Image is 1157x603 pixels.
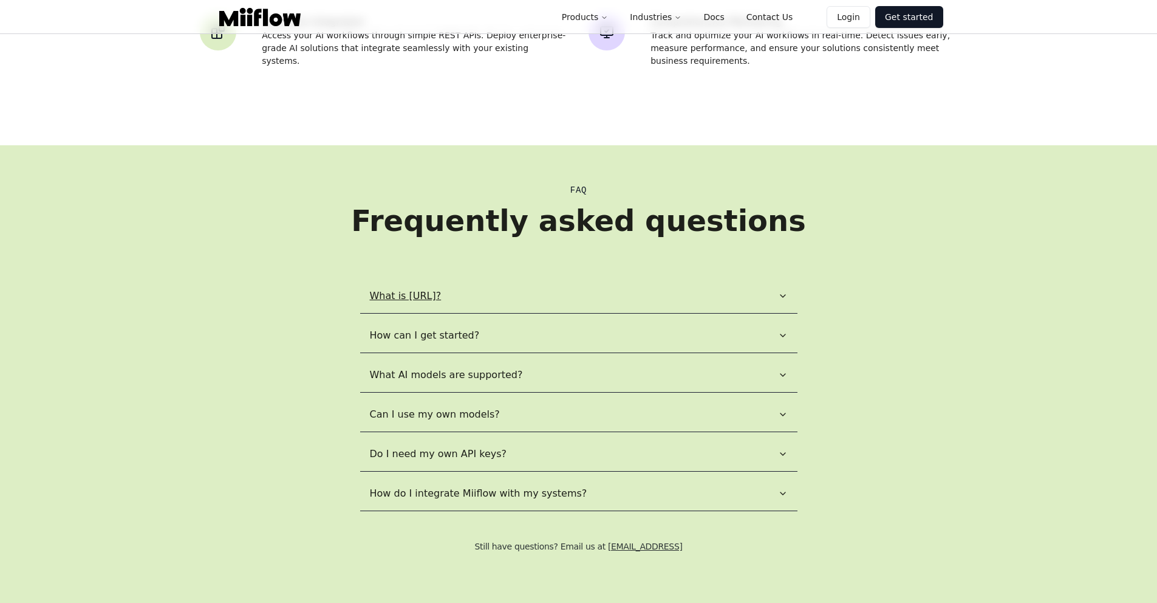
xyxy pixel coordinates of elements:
[200,540,958,553] h4: Still have questions? Email us at
[552,5,802,29] nav: Main
[737,5,802,29] a: Contact Us
[360,358,797,392] button: What AI models are supported?
[214,8,305,26] a: Logo
[694,5,734,29] a: Docs
[262,29,568,67] p: Access your AI workflows through simple REST APIs. Deploy enterprise-grade AI solutions that inte...
[200,184,958,196] h2: FAQ
[360,319,797,353] button: How can I get started?
[200,206,958,235] h3: Frequently asked questions
[608,542,683,551] a: [EMAIL_ADDRESS]
[360,398,797,432] button: Can I use my own models?
[650,29,957,67] p: Track and optimize your AI workflows in real-time. Detect issues early, measure performance, and ...
[360,477,797,511] button: How do I integrate Miiflow with my systems?
[360,279,797,313] button: What is [URL]?
[875,6,943,28] a: Get started
[552,5,618,29] button: Products
[219,8,301,26] img: Logo
[620,5,691,29] button: Industries
[827,6,870,28] a: Login
[360,437,797,471] button: Do I need my own API keys?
